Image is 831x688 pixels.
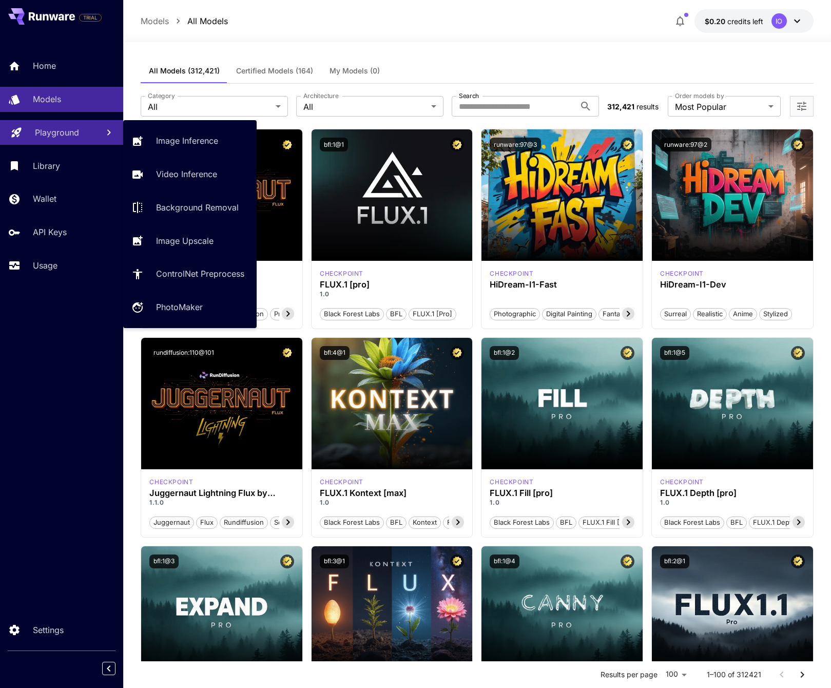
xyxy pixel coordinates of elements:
span: Certified Models (164) [236,66,313,75]
span: BFL [386,309,406,319]
h3: FLUX.1 Depth [pro] [660,488,805,498]
button: bfl:1@4 [490,555,519,568]
p: Models [33,93,61,105]
span: Black Forest Labs [490,518,553,528]
a: Image Upscale [123,228,257,253]
p: Video Inference [156,168,217,180]
span: Surreal [661,309,690,319]
label: Order models by [675,91,724,100]
span: 312,421 [607,102,634,111]
p: Image Upscale [156,235,214,247]
span: Black Forest Labs [661,518,724,528]
span: FLUX.1 Fill [pro] [579,518,636,528]
span: All [303,101,427,113]
span: rundiffusion [220,518,267,528]
span: Most Popular [675,101,764,113]
p: Wallet [33,193,56,205]
span: results [636,102,659,111]
p: 1.0 [490,498,634,507]
span: pro [270,309,288,319]
div: FLUX.1 D [149,477,193,487]
div: fluxpro [490,477,533,487]
button: Collapse sidebar [102,662,115,675]
button: rundiffusion:110@101 [149,346,218,360]
button: Certified Model – Vetted for best performance and includes a commercial license. [621,346,634,360]
span: Fantasy [599,309,631,319]
a: Video Inference [123,162,257,187]
button: Certified Model – Vetted for best performance and includes a commercial license. [621,138,634,151]
button: Certified Model – Vetted for best performance and includes a commercial license. [450,138,464,151]
button: bfl:1@5 [660,346,689,360]
span: My Models (0) [330,66,380,75]
button: bfl:2@1 [660,555,689,568]
span: Stylized [760,309,791,319]
h3: HiDream-I1-Fast [490,280,634,290]
p: checkpoint [660,269,704,278]
p: Background Removal [156,201,239,214]
div: Collapse sidebar [110,659,123,678]
button: bfl:1@2 [490,346,519,360]
div: fluxpro [320,269,363,278]
p: 1.0 [320,290,465,299]
p: checkpoint [490,269,533,278]
p: Home [33,60,56,72]
button: Certified Model – Vetted for best performance and includes a commercial license. [280,138,294,151]
button: Certified Model – Vetted for best performance and includes a commercial license. [280,346,294,360]
span: Digital Painting [543,309,596,319]
button: bfl:1@3 [149,555,179,568]
p: ControlNet Preprocess [156,267,244,280]
span: BFL [556,518,576,528]
p: 1.0 [660,498,805,507]
p: 1.1.0 [149,498,294,507]
p: checkpoint [660,477,704,487]
button: Certified Model – Vetted for best performance and includes a commercial license. [791,138,805,151]
button: $0.20 [694,9,814,33]
p: Models [141,15,169,27]
span: Flux Kontext [443,518,490,528]
span: Black Forest Labs [320,518,383,528]
p: 1–100 of 312421 [707,670,761,680]
span: All [148,101,272,113]
span: BFL [727,518,746,528]
span: Kontext [409,518,440,528]
p: Results per page [601,670,658,680]
button: Open more filters [796,100,808,113]
span: Black Forest Labs [320,309,383,319]
p: Playground [35,126,79,139]
h3: FLUX.1 Kontext [max] [320,488,465,498]
button: bfl:4@1 [320,346,350,360]
button: Certified Model – Vetted for best performance and includes a commercial license. [450,555,464,568]
div: fluxpro [660,477,704,487]
button: Certified Model – Vetted for best performance and includes a commercial license. [791,346,805,360]
button: Certified Model – Vetted for best performance and includes a commercial license. [621,555,634,568]
div: $0.20 [705,16,763,27]
a: Background Removal [123,195,257,220]
button: runware:97@2 [660,138,711,151]
h3: Juggernaut Lightning Flux by RunDiffusion [149,488,294,498]
span: FLUX.1 Depth [pro] [749,518,817,528]
div: 100 [662,667,690,682]
span: Photographic [490,309,539,319]
h3: FLUX.1 Fill [pro] [490,488,634,498]
p: checkpoint [490,477,533,487]
p: PhotoMaker [156,301,203,313]
span: FLUX.1 [pro] [409,309,456,319]
span: flux [197,518,217,528]
button: Certified Model – Vetted for best performance and includes a commercial license. [280,555,294,568]
span: schnell [270,518,301,528]
p: Image Inference [156,135,218,147]
button: Go to next page [792,664,813,685]
label: Architecture [303,91,338,100]
div: HiDream Dev [660,269,704,278]
button: bfl:1@1 [320,138,348,151]
h3: FLUX.1 [pro] [320,280,465,290]
label: Search [459,91,479,100]
span: credits left [727,17,763,26]
span: Add your payment card to enable full platform functionality. [79,11,102,24]
span: Anime [729,309,757,319]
